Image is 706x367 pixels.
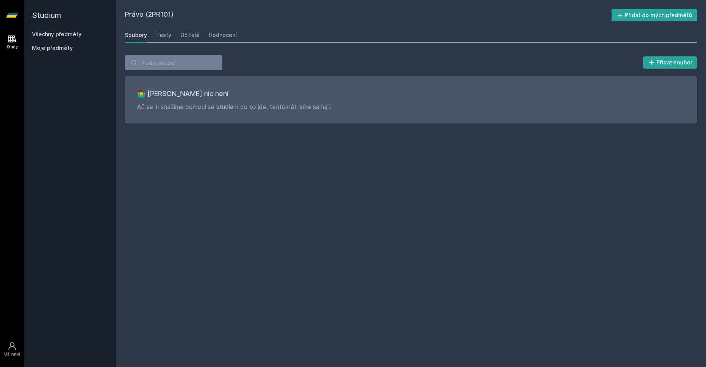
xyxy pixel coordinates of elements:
h2: Právo (2PR101) [125,9,612,21]
button: Přidat do mých předmětů [612,9,697,21]
div: Soubory [125,31,147,39]
a: Všechny předměty [32,31,81,37]
p: Ač se ti snažíme pomoci se studiem co to jde, tentokrát jsme selhali. [137,102,685,111]
div: Učitelé [180,31,200,39]
a: Učitelé [180,27,200,43]
input: Hledej soubor [125,55,222,70]
div: Hodnocení [209,31,237,39]
span: Moje předměty [32,44,73,52]
a: Testy [156,27,171,43]
div: Uživatel [4,351,20,357]
a: Uživatel [2,338,23,361]
a: Soubory [125,27,147,43]
div: Testy [156,31,171,39]
a: Hodnocení [209,27,237,43]
a: Study [2,30,23,54]
div: Study [7,44,18,50]
h3: 🤷‍♂️ [PERSON_NAME] nic není [137,88,685,99]
button: Přidat soubor [643,56,697,69]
